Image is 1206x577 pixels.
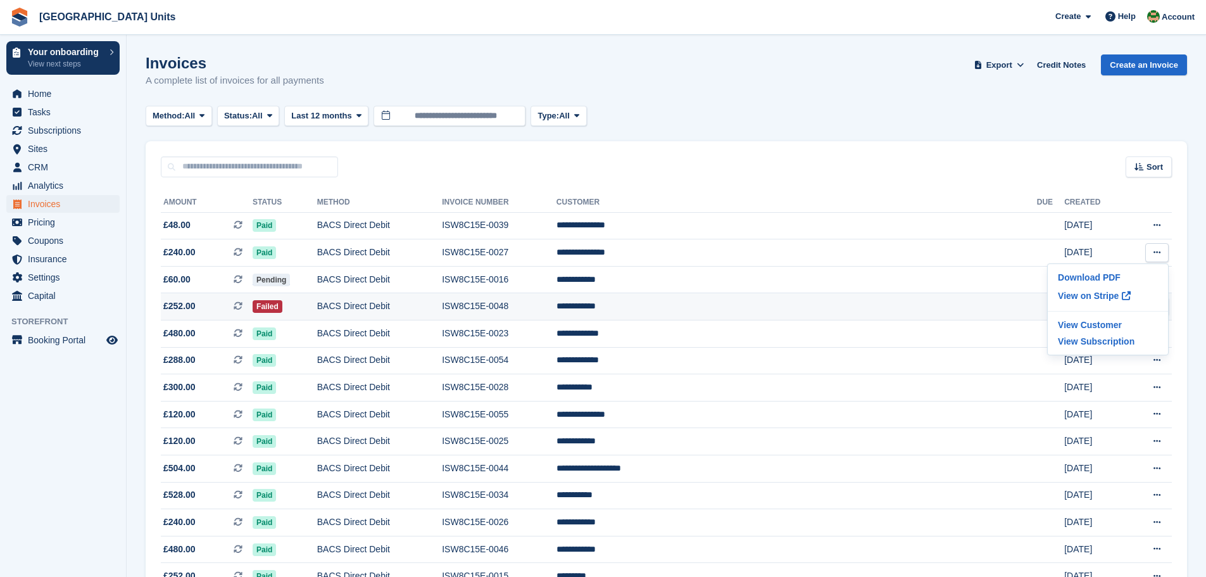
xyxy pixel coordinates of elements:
[1055,10,1081,23] span: Create
[986,59,1012,72] span: Export
[163,543,196,556] span: £480.00
[317,212,442,239] td: BACS Direct Debit
[146,54,324,72] h1: Invoices
[163,408,196,421] span: £120.00
[317,293,442,320] td: BACS Direct Debit
[6,331,120,349] a: menu
[6,195,120,213] a: menu
[531,106,586,127] button: Type: All
[317,455,442,483] td: BACS Direct Debit
[163,488,196,502] span: £528.00
[1064,536,1126,563] td: [DATE]
[28,177,104,194] span: Analytics
[442,509,556,536] td: ISW8C15E-0026
[10,8,29,27] img: stora-icon-8386f47178a22dfd0bd8f6a31ec36ba5ce8667c1dd55bd0f319d3a0aa187defe.svg
[6,85,120,103] a: menu
[442,193,556,213] th: Invoice Number
[253,435,276,448] span: Paid
[1064,374,1126,402] td: [DATE]
[163,462,196,475] span: £504.00
[253,193,317,213] th: Status
[442,482,556,509] td: ISW8C15E-0034
[1101,54,1187,75] a: Create an Invoice
[442,455,556,483] td: ISW8C15E-0044
[6,250,120,268] a: menu
[163,246,196,259] span: £240.00
[253,489,276,502] span: Paid
[6,140,120,158] a: menu
[317,266,442,293] td: BACS Direct Debit
[163,219,191,232] span: £48.00
[556,193,1037,213] th: Customer
[6,41,120,75] a: Your onboarding View next steps
[1032,54,1091,75] a: Credit Notes
[253,381,276,394] span: Paid
[442,266,556,293] td: ISW8C15E-0016
[252,110,263,122] span: All
[6,103,120,121] a: menu
[28,331,104,349] span: Booking Portal
[442,239,556,267] td: ISW8C15E-0027
[28,269,104,286] span: Settings
[163,300,196,313] span: £252.00
[291,110,351,122] span: Last 12 months
[1064,212,1126,239] td: [DATE]
[253,274,290,286] span: Pending
[537,110,559,122] span: Type:
[28,140,104,158] span: Sites
[559,110,570,122] span: All
[28,85,104,103] span: Home
[1064,193,1126,213] th: Created
[6,213,120,231] a: menu
[28,122,104,139] span: Subscriptions
[6,269,120,286] a: menu
[224,110,252,122] span: Status:
[28,232,104,250] span: Coupons
[1064,455,1126,483] td: [DATE]
[253,354,276,367] span: Paid
[317,320,442,348] td: BACS Direct Debit
[442,320,556,348] td: ISW8C15E-0023
[163,381,196,394] span: £300.00
[6,122,120,139] a: menu
[1064,482,1126,509] td: [DATE]
[28,250,104,268] span: Insurance
[217,106,279,127] button: Status: All
[317,536,442,563] td: BACS Direct Debit
[34,6,180,27] a: [GEOGRAPHIC_DATA] Units
[161,193,253,213] th: Amount
[28,195,104,213] span: Invoices
[1162,11,1195,23] span: Account
[28,48,103,56] p: Your onboarding
[1064,509,1126,536] td: [DATE]
[28,58,103,70] p: View next steps
[1064,347,1126,374] td: [DATE]
[1064,239,1126,267] td: [DATE]
[1064,428,1126,455] td: [DATE]
[163,327,196,340] span: £480.00
[253,246,276,259] span: Paid
[146,106,212,127] button: Method: All
[317,347,442,374] td: BACS Direct Debit
[442,428,556,455] td: ISW8C15E-0025
[971,54,1027,75] button: Export
[104,333,120,348] a: Preview store
[1118,10,1136,23] span: Help
[1053,317,1163,333] a: View Customer
[1053,286,1163,306] a: View on Stripe
[11,315,126,328] span: Storefront
[1053,333,1163,350] p: View Subscription
[6,287,120,305] a: menu
[163,434,196,448] span: £120.00
[253,327,276,340] span: Paid
[253,543,276,556] span: Paid
[253,516,276,529] span: Paid
[1037,193,1064,213] th: Due
[442,401,556,428] td: ISW8C15E-0055
[28,287,104,305] span: Capital
[1146,161,1163,174] span: Sort
[317,374,442,402] td: BACS Direct Debit
[1064,401,1126,428] td: [DATE]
